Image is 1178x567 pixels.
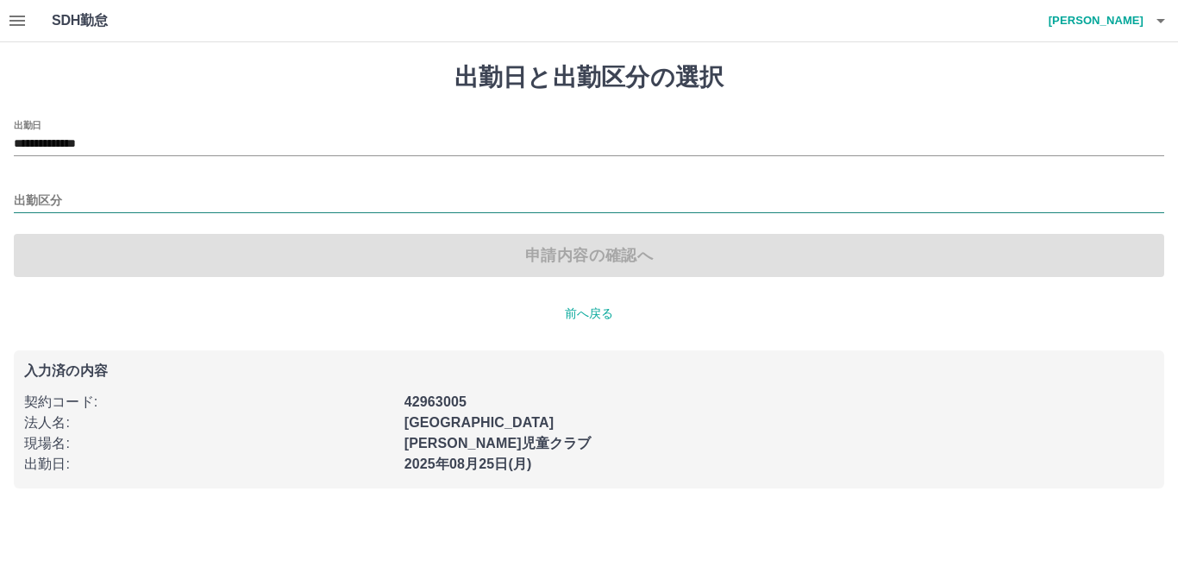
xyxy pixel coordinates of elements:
[24,454,394,475] p: 出勤日 :
[24,413,394,433] p: 法人名 :
[404,415,555,430] b: [GEOGRAPHIC_DATA]
[14,118,41,131] label: 出勤日
[404,394,467,409] b: 42963005
[404,457,532,471] b: 2025年08月25日(月)
[24,392,394,413] p: 契約コード :
[14,305,1164,323] p: 前へ戻る
[404,436,592,450] b: [PERSON_NAME]児童クラブ
[24,364,1154,378] p: 入力済の内容
[24,433,394,454] p: 現場名 :
[14,63,1164,92] h1: 出勤日と出勤区分の選択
